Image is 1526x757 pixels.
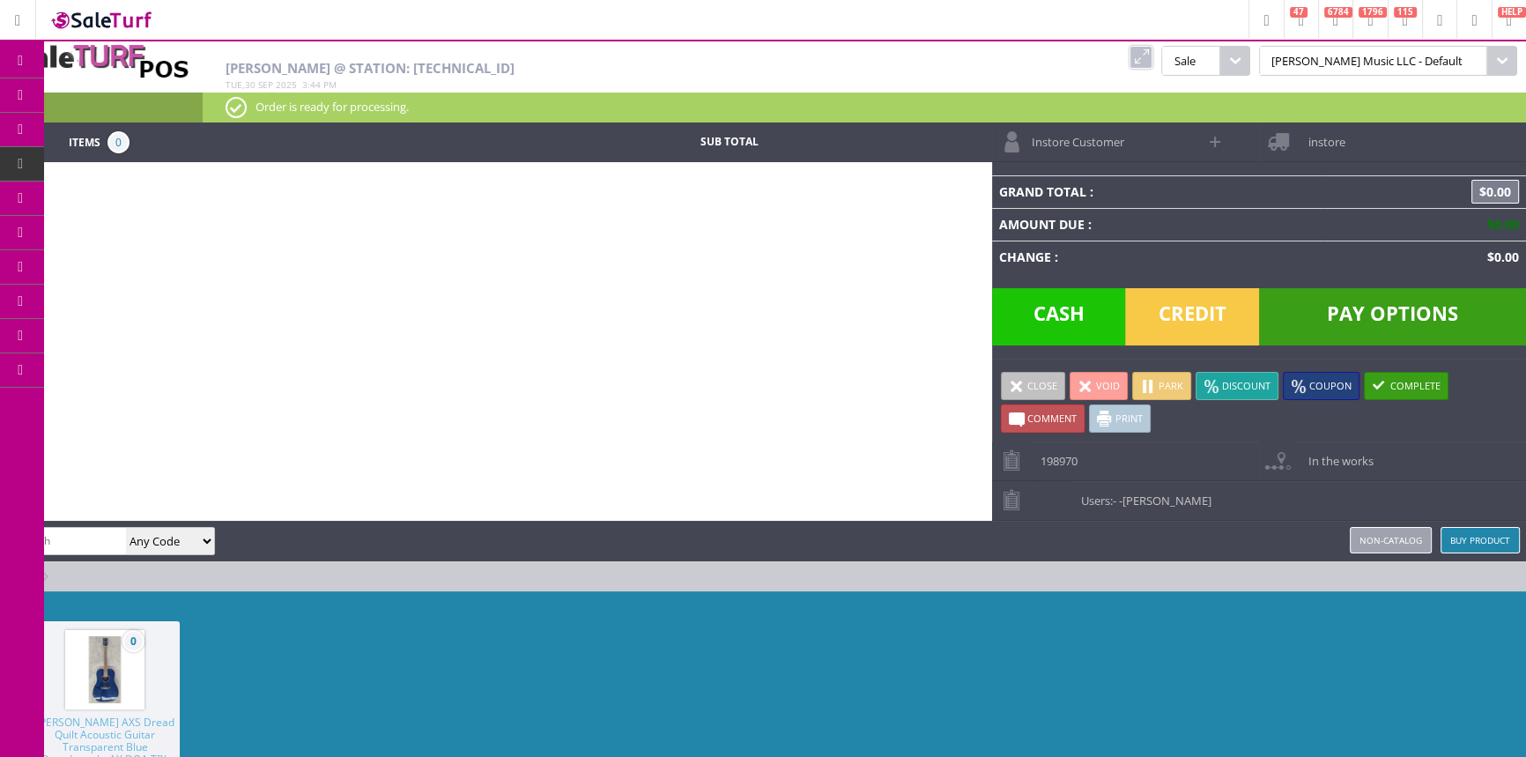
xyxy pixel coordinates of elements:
span: 115 [1394,7,1417,18]
span: - [1113,493,1116,508]
span: Sale [1161,46,1219,76]
span: 0 [122,630,144,652]
td: Grand Total : [992,175,1324,208]
span: Instore Customer [1023,122,1124,150]
span: HELP [1498,7,1526,18]
span: $0.00 [1471,180,1519,204]
span: 3 [302,78,307,91]
span: 198970 [1032,442,1078,469]
span: -[PERSON_NAME] [1119,493,1211,508]
span: $0.00 [1480,249,1519,265]
span: 0 [107,131,130,153]
td: Amount Due : [992,208,1324,241]
p: Order is ready for processing. [226,97,1503,116]
td: Change : [992,241,1324,273]
span: Pay Options [1259,288,1526,345]
a: Discount [1196,372,1278,400]
span: Cash [992,288,1126,345]
span: Comment [1027,412,1077,425]
span: 30 [245,78,256,91]
td: Sub Total [595,131,863,153]
a: Park [1132,372,1191,400]
span: Items [69,131,100,151]
span: 1796 [1359,7,1387,18]
h2: [PERSON_NAME] @ Station: [TECHNICAL_ID] [226,61,989,76]
a: Buy Product [1441,527,1520,553]
span: Tue [226,78,242,91]
a: Coupon [1283,372,1359,400]
span: Sep [258,78,273,91]
span: In the works [1299,442,1373,469]
span: 2025 [276,78,297,91]
span: Users: [1072,481,1211,508]
span: , : [226,78,337,91]
span: 47 [1290,7,1307,18]
span: 6784 [1324,7,1352,18]
a: Complete [1364,372,1448,400]
span: 44 [310,78,321,91]
span: Credit [1125,288,1259,345]
a: Non-catalog [1350,527,1432,553]
span: pm [323,78,337,91]
input: Search [7,528,126,553]
a: Void [1070,372,1128,400]
span: [PERSON_NAME] Music LLC - Default [1259,46,1487,76]
img: SaleTurf [49,8,155,32]
a: Print [1089,404,1151,433]
span: $0.00 [1480,216,1519,233]
span: instore [1299,122,1345,150]
a: Close [1001,372,1065,400]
